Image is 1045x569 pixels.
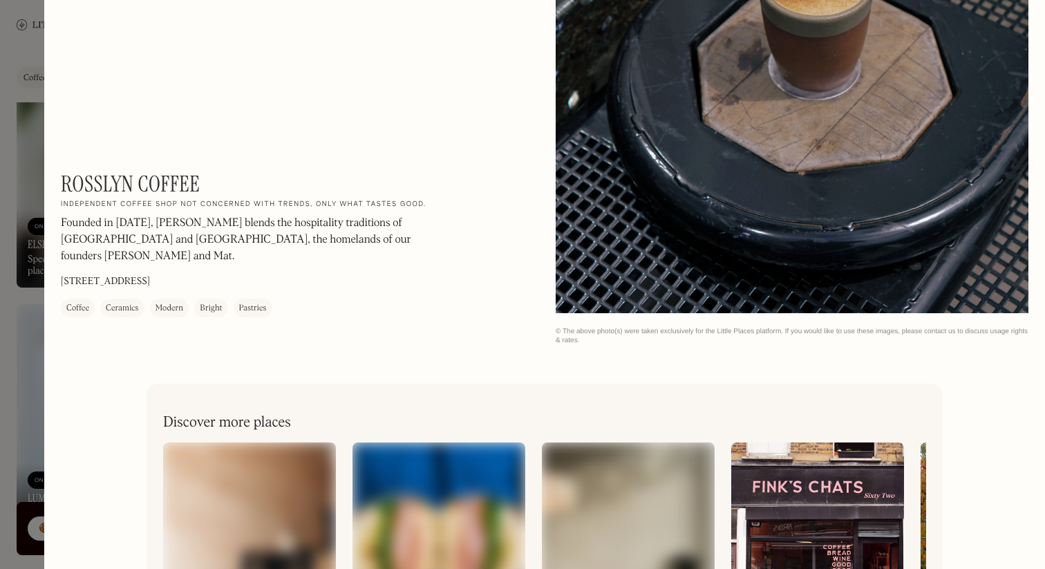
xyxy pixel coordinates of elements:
[61,200,426,209] h2: Independent coffee shop not concerned with trends, only what tastes good.
[156,301,184,315] div: Modern
[61,171,200,197] h1: Rosslyn Coffee
[61,215,434,265] p: Founded in [DATE], [PERSON_NAME] blends the hospitality traditions of [GEOGRAPHIC_DATA] and [GEOG...
[556,327,1028,345] div: © The above photo(s) were taken exclusively for the Little Places platform. If you would like to ...
[61,274,150,289] p: [STREET_ADDRESS]
[239,301,267,315] div: Pastries
[106,301,138,315] div: Ceramics
[163,414,291,431] h2: Discover more places
[200,301,222,315] div: Bright
[66,301,89,315] div: Coffee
